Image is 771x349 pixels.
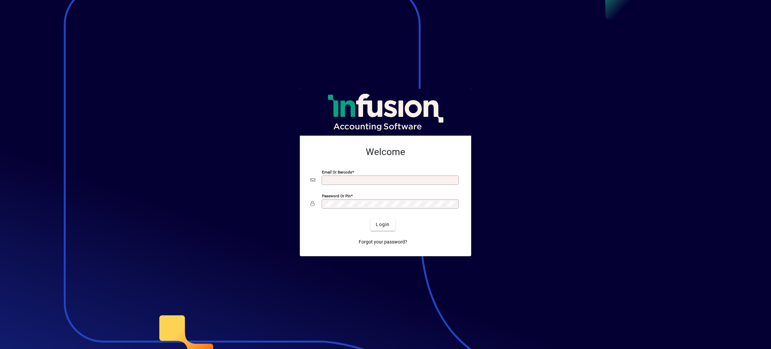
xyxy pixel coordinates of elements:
span: Login [376,221,390,228]
h2: Welcome [311,146,460,158]
span: Forgot your password? [359,238,407,246]
mat-label: Email or Barcode [322,169,352,174]
a: Forgot your password? [356,236,410,248]
mat-label: Password or Pin [322,193,351,198]
button: Login [370,219,395,231]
